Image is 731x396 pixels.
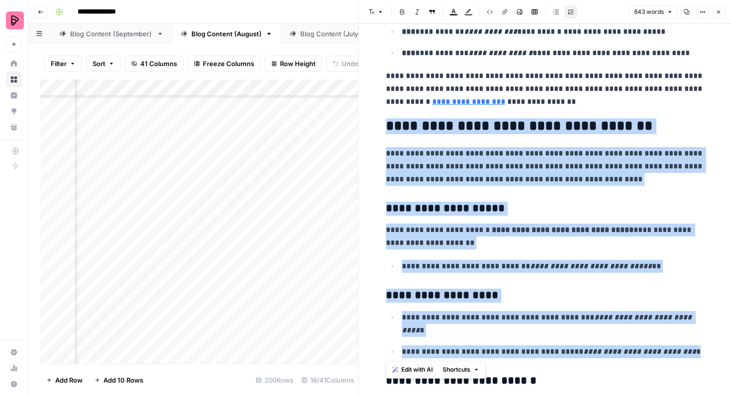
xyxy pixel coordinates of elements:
button: Undo [326,56,365,72]
span: Edit with AI [401,365,433,374]
div: Blog Content (July) [300,29,362,39]
a: Your Data [6,119,22,135]
button: 41 Columns [125,56,183,72]
a: Browse [6,72,22,87]
div: 200 Rows [252,372,297,388]
a: Settings [6,344,22,360]
span: 41 Columns [140,59,177,69]
img: Preply Logo [6,11,24,29]
span: Row Height [280,59,316,69]
a: Insights [6,87,22,103]
span: Shortcuts [443,365,470,374]
a: Usage [6,360,22,376]
a: Opportunities [6,103,22,119]
a: Blog Content (July) [281,24,381,44]
a: Blog Content (August) [172,24,281,44]
button: 843 words [630,5,677,18]
span: Undo [342,59,359,69]
span: Sort [92,59,105,69]
button: Help + Support [6,376,22,392]
div: Blog Content (September) [70,29,153,39]
span: Freeze Columns [203,59,254,69]
button: Workspace: Preply [6,8,22,33]
span: Add 10 Rows [103,375,143,385]
span: Filter [51,59,67,69]
button: Shortcuts [439,363,483,376]
button: Filter [44,56,82,72]
button: Add 10 Rows [89,372,149,388]
button: Add Row [40,372,89,388]
a: Blog Content (September) [51,24,172,44]
div: Blog Content (August) [191,29,262,39]
a: Home [6,56,22,72]
button: Row Height [265,56,322,72]
button: Sort [86,56,121,72]
div: 18/41 Columns [297,372,358,388]
button: Freeze Columns [187,56,261,72]
span: 843 words [634,7,664,16]
span: Add Row [55,375,83,385]
button: Edit with AI [388,363,437,376]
